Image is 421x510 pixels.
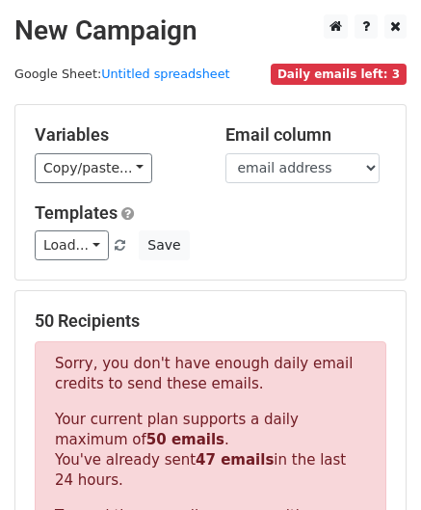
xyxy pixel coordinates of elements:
a: Load... [35,230,109,260]
small: Google Sheet: [14,67,230,81]
a: Templates [35,202,118,223]
a: Copy/paste... [35,153,152,183]
a: Daily emails left: 3 [271,67,407,81]
span: Daily emails left: 3 [271,64,407,85]
a: Untitled spreadsheet [101,67,229,81]
p: Sorry, you don't have enough daily email credits to send these emails. [55,354,366,394]
button: Save [139,230,189,260]
strong: 50 emails [146,431,224,448]
p: Your current plan supports a daily maximum of . You've already sent in the last 24 hours. [55,410,366,491]
h5: Email column [225,124,387,146]
h5: Variables [35,124,197,146]
h5: 50 Recipients [35,310,386,332]
strong: 47 emails [196,451,274,469]
h2: New Campaign [14,14,407,47]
